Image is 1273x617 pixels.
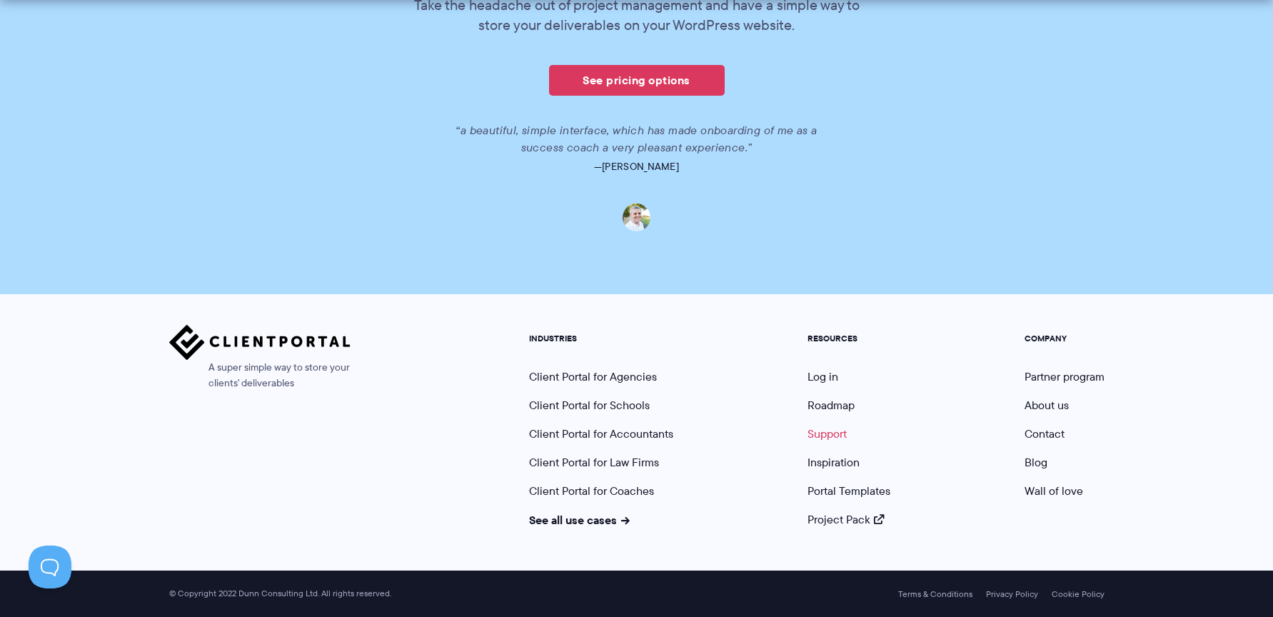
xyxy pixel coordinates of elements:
a: Client Portal for Agencies [529,368,657,385]
p: —[PERSON_NAME] [236,156,1037,176]
a: Roadmap [807,397,855,413]
h5: INDUSTRIES [529,333,673,343]
p: “a beautiful, simple interface, which has made onboarding of me as a success coach a very pleasan... [455,122,819,156]
a: Client Portal for Accountants [529,426,673,442]
a: Terms & Conditions [898,589,972,599]
span: A super simple way to store your clients' deliverables [169,360,351,391]
a: See all use cases [529,511,630,528]
a: Client Portal for Law Firms [529,454,659,471]
span: © Copyright 2022 Dunn Consulting Ltd. All rights reserved. [162,588,398,599]
img: Anthony English [623,204,650,231]
a: Wall of love [1025,483,1083,499]
a: Privacy Policy [986,589,1038,599]
a: Contact [1025,426,1065,442]
a: Client Portal for Schools [529,397,650,413]
a: Client Portal for Coaches [529,483,654,499]
a: Project Pack [807,511,885,528]
h5: RESOURCES [807,333,890,343]
h5: COMPANY [1025,333,1105,343]
a: About us [1025,397,1069,413]
a: Partner program [1025,368,1105,385]
a: Portal Templates [807,483,890,499]
iframe: Toggle Customer Support [29,546,71,588]
a: Inspiration [807,454,860,471]
a: Log in [807,368,838,385]
a: Support [807,426,847,442]
a: Cookie Policy [1052,589,1105,599]
a: Blog [1025,454,1047,471]
a: See pricing options [549,65,725,96]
